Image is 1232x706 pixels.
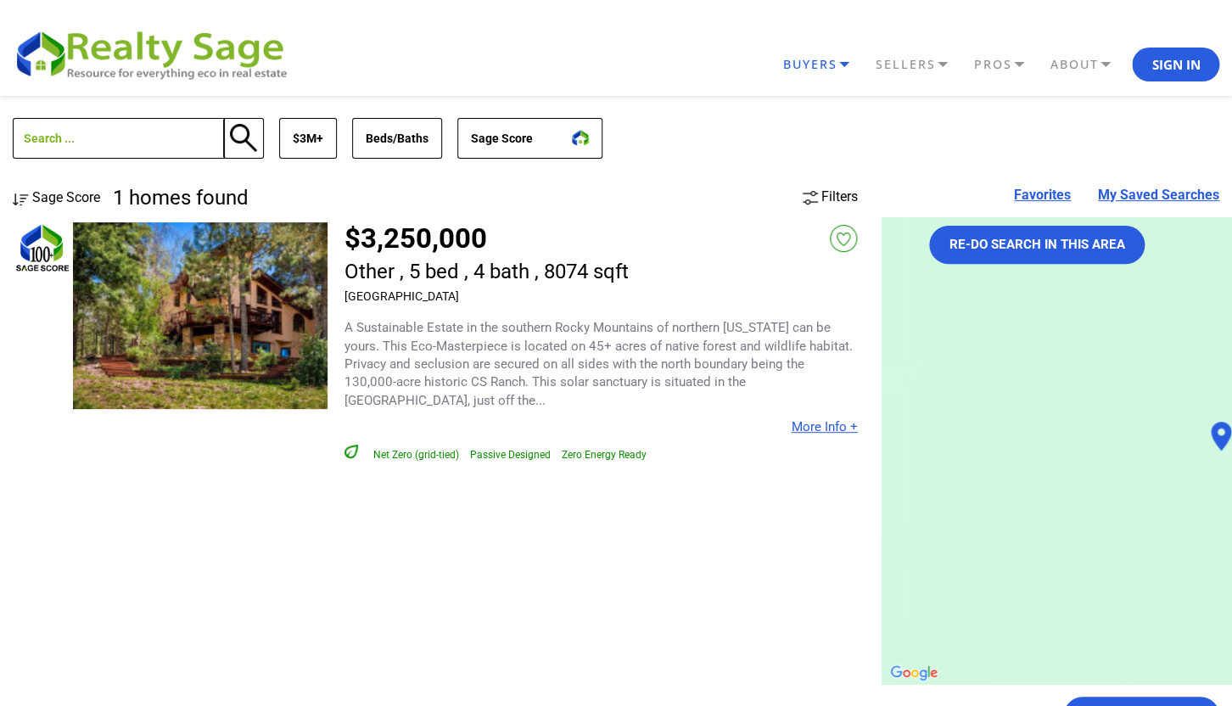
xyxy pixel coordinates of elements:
nav: Page navigation [13,516,857,529]
a: Sage Score [13,189,100,205]
a: SELLERS [871,50,969,79]
span: Net Zero (grid-tied) [373,449,459,461]
a: Filters [803,188,858,205]
a: Open this area in Google Maps (opens a new window) [886,662,942,684]
a: ABOUT [1045,50,1132,79]
span: Filters [820,188,857,205]
button: Sage Score [457,118,602,159]
input: Search ... [13,118,225,159]
a: More Info + [791,419,857,434]
h3: [GEOGRAPHIC_DATA] [344,289,629,303]
h2: Other , 5 bed , 4 bath , 8074 sqft [344,261,629,283]
span: Passive Designed [470,449,551,461]
button: Sign In [1132,48,1219,81]
span: Zero Energy Ready [562,449,647,461]
a: BUYERS [778,50,871,79]
a: Favorites [1014,188,1071,202]
a: PROS [969,50,1045,79]
h4: 1 homes found [113,188,249,207]
a: My Saved Searches [1098,188,1219,202]
p: A Sustainable Estate in the southern Rocky Mountains of northern [US_STATE] can be yours. This Ec... [344,319,858,409]
a: $3,250,000 [344,221,487,255]
img: REALTY SAGE [13,25,301,81]
button: $3M+ [279,118,337,159]
button: Re-do search in this area [929,226,1145,264]
img: Google [886,662,942,684]
button: Beds/Baths [352,118,442,159]
span: Sage Score [32,189,100,205]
